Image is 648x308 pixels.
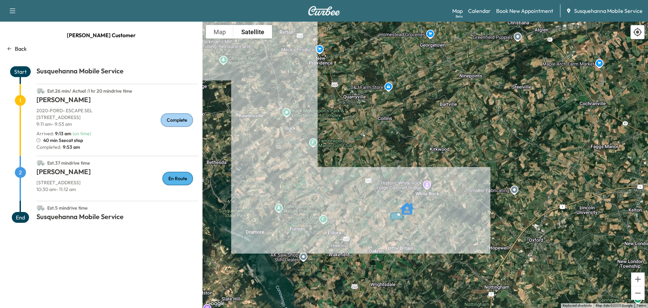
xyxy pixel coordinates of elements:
span: 1 [15,95,26,106]
p: 2020 - FORD - ESCAPE SEL [36,107,198,114]
a: Calendar [468,7,491,15]
p: [STREET_ADDRESS] [36,179,198,186]
p: 10:30 am - 11:12 am [36,186,198,193]
span: Est. 5 min drive time [47,205,88,211]
a: MapBeta [452,7,463,15]
h1: Susquehanna Mobile Service [36,212,198,224]
a: Terms (opens in new tab) [637,304,646,307]
img: Curbee Logo [308,6,340,16]
p: Arrived : [36,130,71,137]
span: 9:13 am [55,131,71,137]
span: Est. 37 min drive time [47,160,90,166]
gmp-advanced-marker: TODD ELLIS [400,198,414,212]
span: ( on time ) [73,131,91,137]
span: Start [10,66,31,77]
h1: [PERSON_NAME] [36,95,198,107]
h1: Susquehanna Mobile Service [36,66,198,78]
button: Keyboard shortcuts [563,303,592,308]
span: [PERSON_NAME] Customer [67,28,136,42]
span: Map data ©2025 Google [596,304,632,307]
p: Back [15,45,27,53]
span: Est. 26 min / Actual : 1 hr 20 min drive time [47,88,132,94]
span: 40 min 5sec at stop [43,137,83,144]
span: End [12,212,29,223]
div: Recenter map [630,25,645,39]
span: 2 [15,167,26,178]
span: 9:53 am [61,144,80,150]
div: En Route [162,172,193,185]
a: Open this area in Google Maps (opens a new window) [204,299,226,308]
button: Zoom out [631,286,645,300]
button: Show satellite imagery [234,25,272,39]
div: Beta [456,14,463,19]
div: Complete [161,113,193,127]
button: Show street map [206,25,234,39]
p: 9:11 am - 9:53 am [36,121,198,127]
span: Susquehanna Mobile Service [574,7,643,15]
a: Book New Appointment [496,7,553,15]
p: Completed: [36,144,198,150]
img: Google [204,299,226,308]
button: Zoom in [631,273,645,286]
p: [STREET_ADDRESS] [36,114,198,121]
gmp-advanced-marker: Van [387,205,410,216]
h1: [PERSON_NAME] [36,167,198,179]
